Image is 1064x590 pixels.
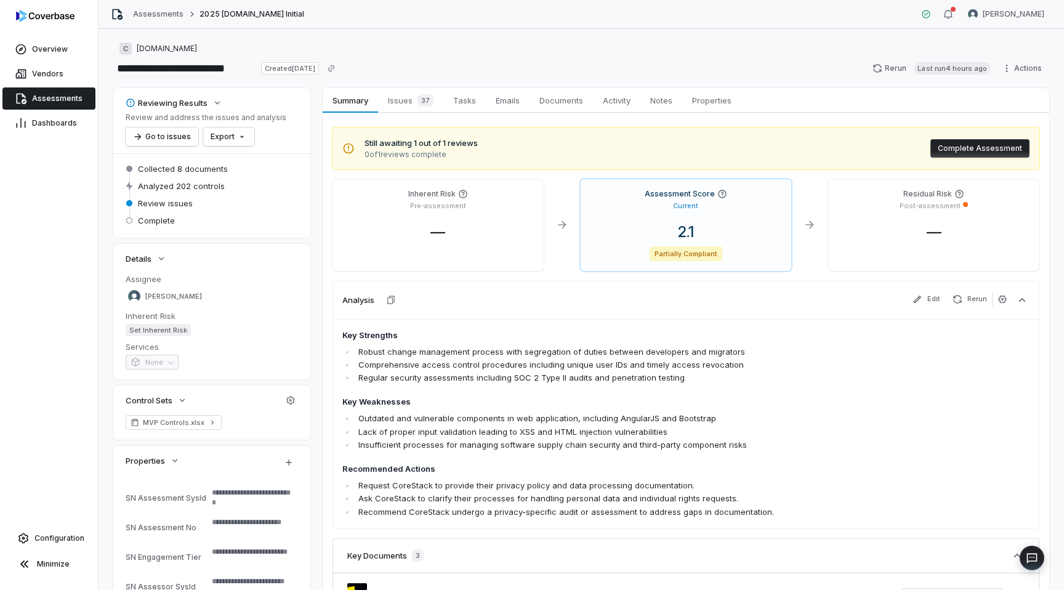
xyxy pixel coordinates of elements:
a: Configuration [5,527,93,549]
span: — [421,223,455,241]
span: Overview [32,44,68,54]
span: Summary [328,92,373,108]
span: Review issues [138,198,193,209]
button: Edit [908,292,945,307]
button: Details [122,248,170,270]
p: Current [673,201,698,211]
div: SN Engagement Tier [126,552,207,562]
span: Created [DATE] [261,62,319,75]
span: 2.1 [668,223,704,241]
h4: Residual Risk [903,189,952,199]
span: Last run 4 hours ago [914,62,991,75]
button: Properties [122,450,183,472]
img: Sayantan Bhattacherjee avatar [968,9,978,19]
li: Recommend CoreStack undergo a privacy-specific audit or assessment to address gaps in documentation. [355,506,892,519]
h3: Analysis [342,294,374,305]
button: Sayantan Bhattacherjee avatar[PERSON_NAME] [961,5,1052,23]
a: Vendors [2,63,95,85]
span: Documents [534,92,588,108]
h4: Assessment Score [645,189,715,199]
span: MVP Controls.xlsx [143,418,204,427]
button: Copy link [320,57,342,79]
span: Vendors [32,69,63,79]
img: Sayantan Bhattacherjee avatar [128,290,140,302]
li: Lack of proper input validation leading to XSS and HTML injection vulnerabilities [355,426,892,438]
h4: Recommended Actions [342,463,892,475]
li: Robust change management process with segregation of duties between developers and migrators [355,346,892,358]
span: Properties [126,455,165,466]
li: Request CoreStack to provide their privacy policy and data processing documentation. [355,479,892,492]
h3: Key Documents [347,550,407,561]
span: Activity [598,92,635,108]
span: 3 [412,549,424,562]
span: Partially Compliant [650,246,723,261]
button: C[DOMAIN_NAME] [116,38,201,60]
span: 37 [417,94,433,107]
div: Reviewing Results [126,97,208,108]
span: Tasks [448,92,481,108]
span: Dashboards [32,118,77,128]
p: Post-assessment [900,201,961,211]
dt: Inherent Risk [126,310,298,321]
li: Outdated and vulnerable components in web application, including AngularJS and Bootstrap [355,412,892,425]
span: Set Inherent Risk [126,324,191,336]
h4: Key Weaknesses [342,396,892,408]
span: 0 of 1 reviews complete [365,150,478,160]
span: — [917,223,951,241]
a: Assessments [2,87,95,110]
span: Collected 8 documents [138,163,228,174]
li: Regular security assessments including SOC 2 Type II audits and penetration testing [355,371,892,384]
div: SN Assessment No [126,523,207,532]
a: Overview [2,38,95,60]
a: MVP Controls.xlsx [126,415,222,430]
button: Complete Assessment [930,139,1030,158]
span: [DOMAIN_NAME] [137,44,197,54]
span: Still awaiting 1 out of 1 reviews [365,137,478,150]
span: Complete [138,215,175,226]
span: [PERSON_NAME] [983,9,1044,19]
li: Comprehensive access control procedures including unique user IDs and timely access revocation [355,358,892,371]
span: Assessments [32,94,83,103]
button: Go to issues [126,127,198,146]
h4: Key Strengths [342,329,892,342]
button: Control Sets [122,389,191,411]
span: [PERSON_NAME] [145,292,202,301]
span: Details [126,253,151,264]
span: Analyzed 202 controls [138,180,225,192]
button: Minimize [5,552,93,576]
span: Configuration [34,533,84,543]
img: logo-D7KZi-bG.svg [16,10,75,22]
li: Ask CoreStack to clarify their processes for handling personal data and individual rights requests. [355,492,892,505]
span: Minimize [37,559,70,569]
li: Insufficient processes for managing software supply chain security and third-party component risks [355,438,892,451]
a: Assessments [133,9,183,19]
span: Emails [491,92,525,108]
button: Export [203,127,254,146]
p: Pre-assessment [410,201,466,211]
button: Actions [998,59,1049,78]
button: Rerun [948,292,992,307]
span: Control Sets [126,395,172,406]
span: Properties [687,92,736,108]
span: Issues [383,92,438,109]
p: Review and address the issues and analysis [126,113,286,123]
span: 2025 [DOMAIN_NAME] Initial [199,9,304,19]
a: Dashboards [2,112,95,134]
button: RerunLast run4 hours ago [865,59,998,78]
div: SN Assessment SysId [126,493,207,503]
h4: Inherent Risk [408,189,456,199]
button: Reviewing Results [122,92,226,114]
dt: Assignee [126,273,298,285]
dt: Services [126,341,298,352]
span: Notes [645,92,677,108]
